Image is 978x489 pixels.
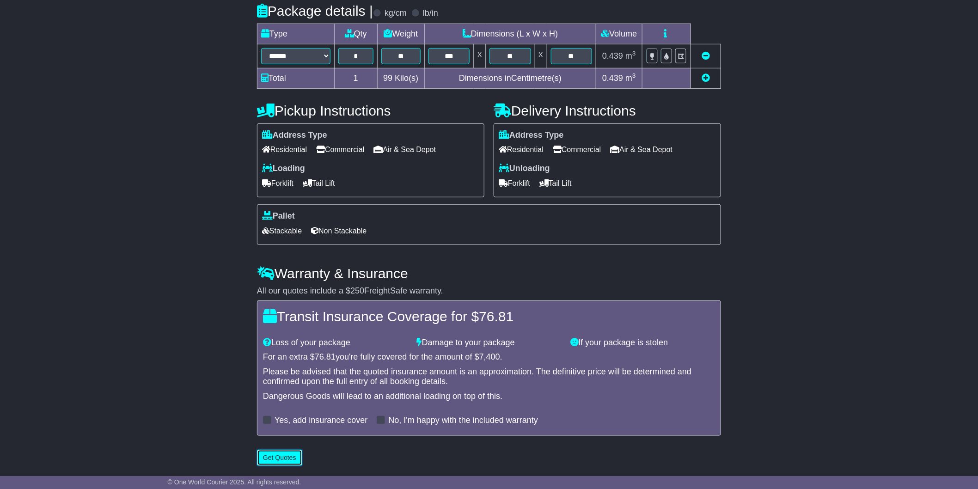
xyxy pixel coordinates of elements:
span: Commercial [316,142,364,157]
td: Qty [335,24,378,44]
h4: Delivery Instructions [494,103,721,118]
span: 7,400 [479,352,500,361]
span: Air & Sea Depot [374,142,436,157]
div: Please be advised that the quoted insurance amount is an approximation. The definitive price will... [263,367,715,387]
span: 0.439 [602,51,623,61]
label: Yes, add insurance cover [275,416,367,426]
span: Residential [499,142,544,157]
span: Residential [262,142,307,157]
a: Remove this item [702,51,710,61]
span: Tail Lift [303,176,335,190]
label: lb/in [423,8,438,18]
span: 76.81 [479,309,513,324]
label: Unloading [499,164,550,174]
td: 1 [335,68,378,88]
label: Pallet [262,211,295,221]
span: Forklift [262,176,293,190]
span: Air & Sea Depot [611,142,673,157]
td: Weight [377,24,425,44]
td: Dimensions (L x W x H) [425,24,596,44]
div: Loss of your package [258,338,412,348]
td: Type [257,24,335,44]
h4: Warranty & Insurance [257,266,721,281]
td: x [535,44,547,68]
div: For an extra $ you're fully covered for the amount of $ . [263,352,715,362]
button: Get Quotes [257,450,302,466]
h4: Package details | [257,3,373,18]
h4: Transit Insurance Coverage for $ [263,309,715,324]
label: Address Type [262,130,327,141]
span: Forklift [499,176,530,190]
span: Stackable [262,224,302,238]
div: All our quotes include a $ FreightSafe warranty. [257,286,721,296]
sup: 3 [632,50,636,57]
span: Commercial [553,142,601,157]
span: 0.439 [602,73,623,83]
span: © One World Courier 2025. All rights reserved. [168,478,301,486]
label: kg/cm [385,8,407,18]
td: x [474,44,486,68]
label: Loading [262,164,305,174]
span: m [625,51,636,61]
span: m [625,73,636,83]
label: No, I'm happy with the included warranty [388,416,538,426]
span: 76.81 [315,352,336,361]
span: 99 [383,73,392,83]
div: Dangerous Goods will lead to an additional loading on top of this. [263,391,715,402]
span: Non Stackable [311,224,367,238]
div: Damage to your package [412,338,566,348]
div: If your package is stolen [566,338,720,348]
label: Address Type [499,130,564,141]
td: Total [257,68,335,88]
td: Volume [596,24,642,44]
a: Add new item [702,73,710,83]
span: Tail Lift [539,176,572,190]
td: Dimensions in Centimetre(s) [425,68,596,88]
h4: Pickup Instructions [257,103,484,118]
td: Kilo(s) [377,68,425,88]
sup: 3 [632,72,636,79]
span: 250 [350,286,364,295]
